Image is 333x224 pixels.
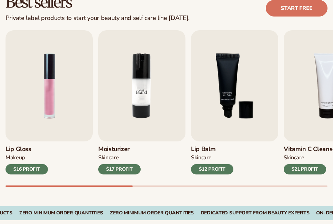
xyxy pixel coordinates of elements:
a: 1 / 9 [6,30,93,174]
div: MAKEUP [6,154,25,161]
a: 2 / 9 [98,30,185,174]
div: $12 PROFIT [191,164,233,174]
div: SKINCARE [191,154,211,161]
div: Private label products to start your beauty and self care line [DATE]. [6,14,190,22]
h3: Lip Gloss [6,146,48,153]
h3: Moisturizer [98,146,141,153]
a: 3 / 9 [191,30,278,174]
img: Shopify Image 6 [98,30,185,141]
div: Dedicated Support From Beauty Experts [201,210,310,216]
h3: Lip Balm [191,146,233,153]
div: $21 PROFIT [284,164,326,174]
div: SKINCARE [98,154,119,161]
div: Zero Minimum Order QuantitieS [19,210,103,216]
div: $16 PROFIT [6,164,48,174]
div: Skincare [284,154,304,161]
div: $17 PROFIT [98,164,141,174]
div: Zero Minimum Order QuantitieS [110,210,194,216]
